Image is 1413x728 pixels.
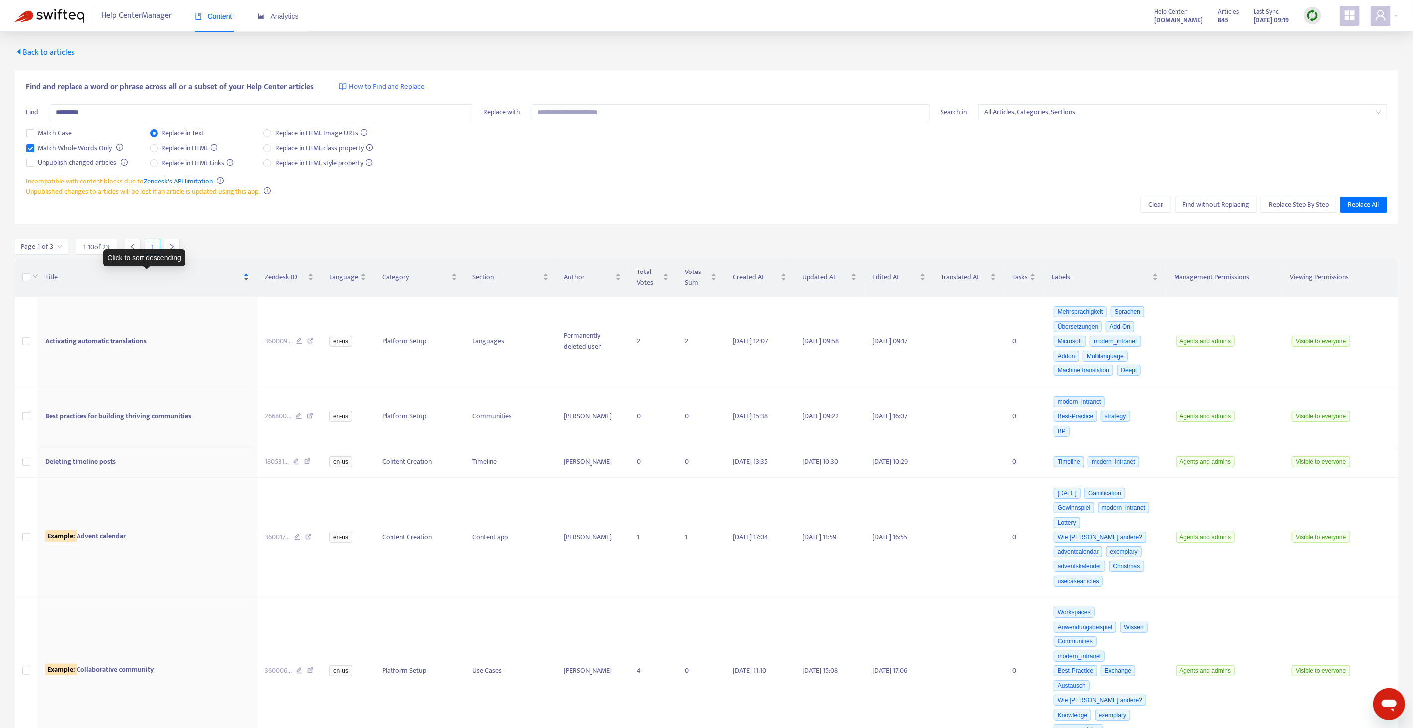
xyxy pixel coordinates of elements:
[802,456,838,467] span: [DATE] 10:30
[45,664,77,675] sqkw: Example:
[1098,502,1149,513] span: modern_intranet
[1054,426,1070,437] span: BP
[265,411,292,422] span: 266800 ...
[465,259,556,297] th: Section
[802,272,849,283] span: Updated At
[45,335,147,347] span: Activating automatic translations
[1088,456,1139,467] span: modern_intranet
[473,272,541,283] span: Section
[1306,9,1319,22] img: sync.dc5367851b00ba804db3.png
[629,478,677,597] td: 1
[1054,636,1097,647] span: Communities
[1106,321,1134,332] span: Add-On
[1344,9,1356,21] span: appstore
[329,456,352,467] span: en-us
[629,447,677,478] td: 0
[121,159,128,166] span: info-circle
[1292,336,1350,347] span: Visible to everyone
[677,386,725,447] td: 0
[1154,14,1203,26] a: [DOMAIN_NAME]
[1292,456,1350,467] span: Visible to everyone
[1004,297,1044,387] td: 0
[158,143,222,154] span: Replace in HTML
[1109,561,1144,572] span: Christmas
[374,478,465,597] td: Content Creation
[329,336,352,347] span: en-us
[26,106,39,118] span: Find
[942,272,989,283] span: Translated At
[145,239,160,255] div: 1
[483,106,520,118] span: Replace with
[1373,688,1405,720] iframe: Button to launch messaging window
[1054,622,1116,633] span: Anwendungsbeispiel
[258,13,265,20] span: area-chart
[733,410,768,422] span: [DATE] 15:38
[1054,680,1090,691] span: Austausch
[802,531,836,543] span: [DATE] 11:59
[329,532,352,543] span: en-us
[158,128,208,139] span: Replace in Text
[265,532,290,543] span: 360017 ...
[1054,532,1146,543] span: Wie [PERSON_NAME] andere?
[45,530,126,542] span: Advent calendar
[733,531,768,543] span: [DATE] 17:04
[1083,351,1128,362] span: Multilanguage
[265,336,292,347] span: 360009 ...
[794,259,864,297] th: Updated At
[258,12,299,20] span: Analytics
[1292,532,1350,543] span: Visible to everyone
[1004,259,1044,297] th: Tasks
[465,386,556,447] td: Communities
[374,259,465,297] th: Category
[1117,365,1141,376] span: Deepl
[1054,351,1079,362] span: Addon
[556,259,629,297] th: Author
[733,272,779,283] span: Created At
[733,665,766,676] span: [DATE] 11:10
[984,105,1381,120] span: All Articles, Categories, Sections
[941,106,967,118] span: Search in
[733,335,768,347] span: [DATE] 12:07
[733,456,768,467] span: [DATE] 13:35
[1054,306,1107,317] span: Mehrsprachigkeit
[217,177,224,184] span: info-circle
[677,447,725,478] td: 0
[872,335,908,347] span: [DATE] 09:17
[556,297,629,387] td: Permanently deleted user
[556,478,629,597] td: [PERSON_NAME]
[872,531,907,543] span: [DATE] 16:55
[1218,15,1228,26] strong: 845
[1176,532,1235,543] span: Agents and admins
[321,259,374,297] th: Language
[1004,447,1044,478] td: 0
[1054,695,1146,706] span: Wie [PERSON_NAME] andere?
[1054,456,1084,467] span: Timeline
[1111,306,1144,317] span: Sprachen
[45,272,241,283] span: Title
[1054,576,1103,587] span: usecasearticles
[26,186,260,197] span: Unpublished changes to articles will be lost if an article is updated using this app.
[1292,411,1350,422] span: Visible to everyone
[872,272,918,283] span: Edited At
[725,259,794,297] th: Created At
[45,530,77,542] sqkw: Example:
[1054,651,1105,662] span: modern_intranet
[168,243,175,250] span: right
[465,478,556,597] td: Content app
[934,259,1005,297] th: Translated At
[1004,386,1044,447] td: 0
[1148,199,1163,210] span: Clear
[374,447,465,478] td: Content Creation
[382,272,449,283] span: Category
[374,297,465,387] td: Platform Setup
[1282,259,1398,297] th: Viewing Permissions
[1176,411,1235,422] span: Agents and admins
[34,143,116,154] span: Match Whole Words Only
[1292,665,1350,676] span: Visible to everyone
[677,259,725,297] th: Votes Sum
[1120,622,1148,633] span: Wissen
[637,267,661,288] span: Total Votes
[1054,336,1086,347] span: Microsoft
[116,144,123,151] span: info-circle
[271,158,376,169] span: Replace in HTML style property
